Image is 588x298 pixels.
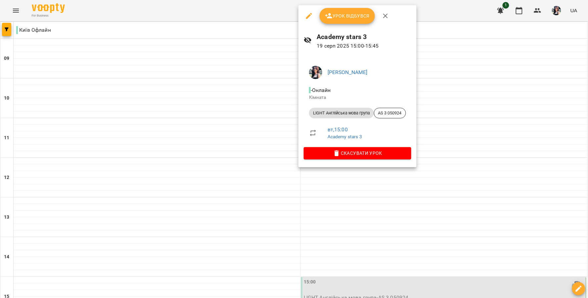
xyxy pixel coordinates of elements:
span: Скасувати Урок [309,149,406,157]
div: AS 3 050924 [374,108,406,118]
span: AS 3 050924 [374,110,406,116]
img: bfead1ea79d979fadf21ae46c61980e3.jpg [309,66,322,79]
button: Урок відбувся [320,8,375,24]
p: Кімната [309,94,406,101]
a: [PERSON_NAME] [328,69,368,75]
span: Урок відбувся [325,12,370,20]
span: - Онлайн [309,87,332,93]
p: 19 серп 2025 15:00 - 15:45 [317,42,411,50]
a: Academy stars 3 [328,134,362,139]
span: LIGHT Англійська мова група [309,110,374,116]
button: Скасувати Урок [304,147,411,159]
a: вт , 15:00 [328,126,348,133]
h6: Academy stars 3 [317,32,411,42]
